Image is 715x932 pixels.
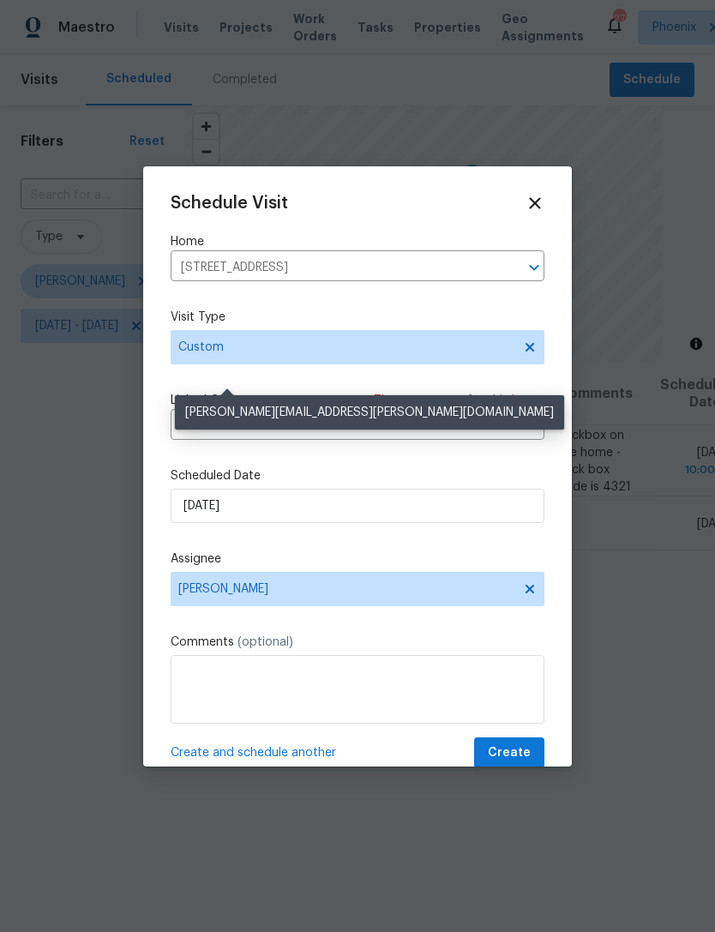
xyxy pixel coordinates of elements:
[374,392,544,409] span: There are case s for this home
[171,392,244,409] span: Linked Cases
[171,467,544,484] label: Scheduled Date
[488,743,531,764] span: Create
[171,634,544,651] label: Comments
[171,233,544,250] label: Home
[178,582,514,596] span: [PERSON_NAME]
[178,339,512,356] span: Custom
[171,489,544,523] input: M/D/YYYY
[522,256,546,280] button: Open
[171,195,288,212] span: Schedule Visit
[171,413,496,440] input: Select cases
[171,255,496,281] input: Enter in an address
[171,744,336,761] span: Create and schedule another
[175,395,564,430] div: [PERSON_NAME][EMAIL_ADDRESS][PERSON_NAME][DOMAIN_NAME]
[171,309,544,326] label: Visit Type
[171,550,544,568] label: Assignee
[474,737,544,769] button: Create
[428,394,435,406] span: 7
[526,194,544,213] span: Close
[237,636,293,648] span: (optional)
